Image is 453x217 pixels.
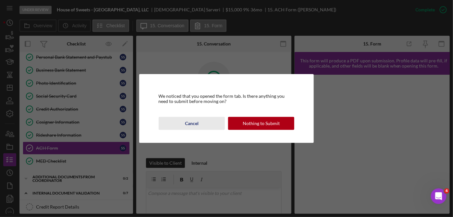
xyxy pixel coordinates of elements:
span: 4 [444,188,449,194]
div: We noticed that you opened the form tab. Is there anything you need to submit before moving on? [159,94,295,104]
div: Cancel [185,117,199,130]
button: Cancel [159,117,225,130]
button: Nothing to Submit [228,117,294,130]
iframe: Intercom live chat [431,188,447,204]
div: Nothing to Submit [243,117,280,130]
